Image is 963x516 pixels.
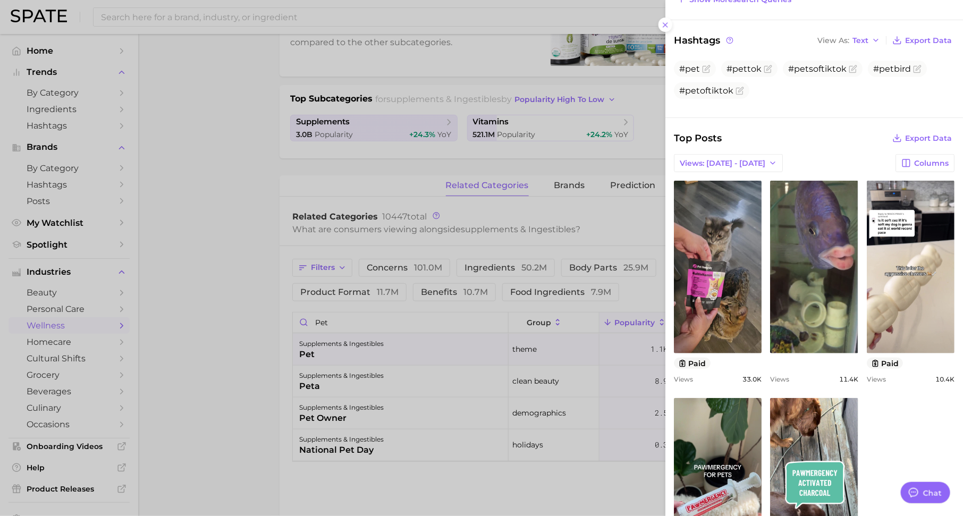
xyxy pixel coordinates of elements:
span: 10.4k [935,375,954,383]
span: #pettok [727,64,762,74]
span: Hashtags [674,33,735,48]
span: #petbird [873,64,911,74]
button: Export Data [890,33,954,48]
button: paid [867,358,903,369]
span: Top Posts [674,131,722,146]
span: Columns [914,159,949,168]
button: Flag as miscategorized or irrelevant [702,65,711,73]
button: Views: [DATE] - [DATE] [674,154,783,172]
span: View As [817,38,849,44]
span: Views [770,375,789,383]
span: Views [867,375,886,383]
span: #petoftiktok [679,86,733,96]
button: Flag as miscategorized or irrelevant [849,65,857,73]
span: Export Data [905,134,952,143]
span: Views [674,375,693,383]
button: Flag as miscategorized or irrelevant [736,87,744,95]
button: Export Data [890,131,954,146]
span: 33.0k [742,375,762,383]
button: paid [674,358,711,369]
span: Text [852,38,868,44]
span: Export Data [905,36,952,45]
span: #petsoftiktok [788,64,847,74]
span: #pet [679,64,700,74]
span: Views: [DATE] - [DATE] [680,159,765,168]
button: Flag as miscategorized or irrelevant [913,65,922,73]
button: Flag as miscategorized or irrelevant [764,65,772,73]
button: View AsText [815,33,883,47]
span: 11.4k [839,375,858,383]
button: Columns [896,154,954,172]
